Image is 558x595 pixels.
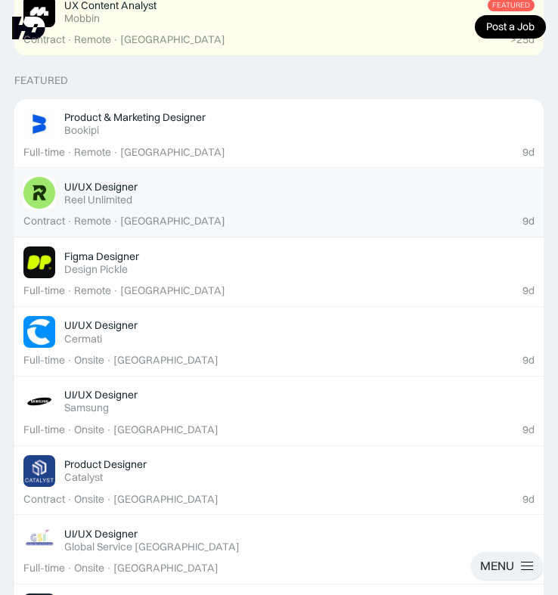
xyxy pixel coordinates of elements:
[113,354,219,367] div: [GEOGRAPHIC_DATA]
[510,33,535,46] div: >25d
[14,377,544,446] a: Job ImageUI/UX DesignerSamsung9dFull-time·Onsite·[GEOGRAPHIC_DATA]
[67,562,73,575] div: ·
[67,493,73,506] div: ·
[67,354,73,367] div: ·
[67,284,73,297] div: ·
[106,493,112,506] div: ·
[23,423,65,436] div: Full-time
[120,284,225,297] div: [GEOGRAPHIC_DATA]
[23,316,55,348] img: Job Image
[67,423,73,436] div: ·
[64,333,102,346] div: Cermati
[23,146,65,159] div: Full-time
[14,168,544,237] a: Job ImageUI/UX DesignerReel Unlimited9dContract·Remote·[GEOGRAPHIC_DATA]
[113,284,119,297] div: ·
[23,562,65,575] div: Full-time
[522,493,535,506] div: 9d
[120,215,225,228] div: [GEOGRAPHIC_DATA]
[113,215,119,228] div: ·
[64,457,147,471] div: Product Designer
[23,524,55,556] img: Job Image
[522,284,535,297] div: 9d
[486,20,535,33] div: Post a Job
[74,493,104,506] div: Onsite
[64,471,103,484] div: Catalyst
[475,15,546,39] a: Post a Job
[14,237,544,307] a: Job ImageFigma DesignerDesign Pickle9dFull-time·Remote·[GEOGRAPHIC_DATA]
[74,146,111,159] div: Remote
[14,446,544,516] a: Job ImageProduct DesignerCatalyst9dContract·Onsite·[GEOGRAPHIC_DATA]
[67,146,73,159] div: ·
[120,33,225,46] div: [GEOGRAPHIC_DATA]
[64,249,139,263] div: Figma Designer
[522,354,535,367] div: 9d
[74,562,104,575] div: Onsite
[492,1,530,10] div: Featured
[106,354,112,367] div: ·
[64,124,99,137] div: Bookipi
[64,318,138,332] div: UI/UX Designer
[74,284,111,297] div: Remote
[14,74,68,87] div: Featured
[23,215,65,228] div: Contract
[480,558,514,574] div: MENU
[14,307,544,377] a: Job ImageUI/UX DesignerCermati9dFull-time·Onsite·[GEOGRAPHIC_DATA]
[64,401,109,414] div: Samsung
[64,180,138,194] div: UI/UX Designer
[74,33,111,46] div: Remote
[23,455,55,487] img: Job Image
[113,33,119,46] div: ·
[64,263,128,276] div: Design Pickle
[64,527,138,541] div: UI/UX Designer
[64,12,100,25] div: Mobbin
[113,493,219,506] div: [GEOGRAPHIC_DATA]
[23,108,55,140] img: Job Image
[67,215,73,228] div: ·
[74,423,104,436] div: Onsite
[23,386,55,417] img: Job Image
[113,423,219,436] div: [GEOGRAPHIC_DATA]
[64,110,206,124] div: Product & Marketing Designer
[106,423,112,436] div: ·
[522,215,535,228] div: 9d
[14,515,544,584] a: Job ImageUI/UX DesignerGlobal Service [GEOGRAPHIC_DATA]25dFull-time·Onsite·[GEOGRAPHIC_DATA]
[23,493,65,506] div: Contract
[522,423,535,436] div: 9d
[120,146,225,159] div: [GEOGRAPHIC_DATA]
[23,246,55,278] img: Job Image
[64,388,138,401] div: UI/UX Designer
[64,541,240,553] div: Global Service [GEOGRAPHIC_DATA]
[23,284,65,297] div: Full-time
[113,562,219,575] div: [GEOGRAPHIC_DATA]
[14,99,544,169] a: Job ImageProduct & Marketing DesignerBookipi9dFull-time·Remote·[GEOGRAPHIC_DATA]
[74,215,111,228] div: Remote
[74,354,104,367] div: Onsite
[522,146,535,159] div: 9d
[23,177,55,209] img: Job Image
[23,354,65,367] div: Full-time
[113,146,119,159] div: ·
[106,562,112,575] div: ·
[64,194,132,206] div: Reel Unlimited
